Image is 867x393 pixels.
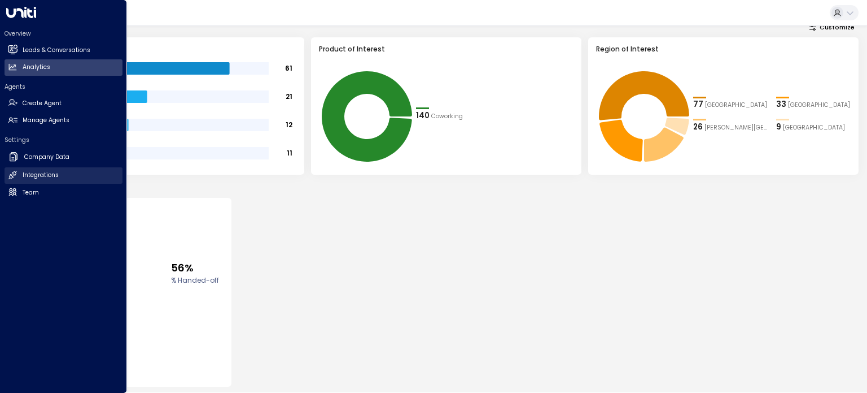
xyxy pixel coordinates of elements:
div: 33 [776,99,786,110]
h3: Range of Team Size [42,44,297,54]
div: 26Milton Keynes [693,122,768,133]
a: Team [5,184,122,201]
p: Conversion Metrics [34,183,859,193]
h2: Integrations [23,171,59,180]
h2: Analytics [23,63,50,72]
a: Integrations [5,167,122,184]
button: Customize [805,22,859,34]
a: Create Agent [5,95,122,111]
h2: Settings [5,136,122,144]
a: Manage Agents [5,113,122,129]
a: Analytics [5,59,122,76]
h2: Agents [5,83,122,91]
tspan: 21 [286,92,292,102]
h3: Region of Interest [596,44,851,54]
span: 56% [171,260,219,275]
h2: Manage Agents [23,116,69,125]
h2: Create Agent [23,99,62,108]
div: 26 [693,122,703,133]
h2: Leads & Conversations [23,46,90,55]
div: 77 [693,99,703,110]
div: 9Manchester [776,122,851,133]
tspan: 11 [287,149,292,158]
h2: Company Data [24,153,69,162]
tspan: 61 [285,64,292,74]
div: 33Birmingham [776,99,851,110]
span: Manchester [783,123,845,132]
div: 140 [416,110,430,122]
h2: Team [23,188,39,197]
span: Milton Keynes [704,123,768,132]
a: Leads & Conversations [5,42,122,58]
span: Coworking [431,112,463,121]
tspan: 12 [286,120,292,130]
a: Company Data [5,148,122,166]
label: % Handed-off [171,275,219,286]
div: 9 [776,122,781,133]
span: Birmingham [788,101,850,110]
h2: Overview [5,29,122,38]
span: London [705,101,767,110]
div: 77London [693,99,768,110]
div: 140Coworking [416,110,491,122]
h3: Product of Interest [319,44,574,54]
